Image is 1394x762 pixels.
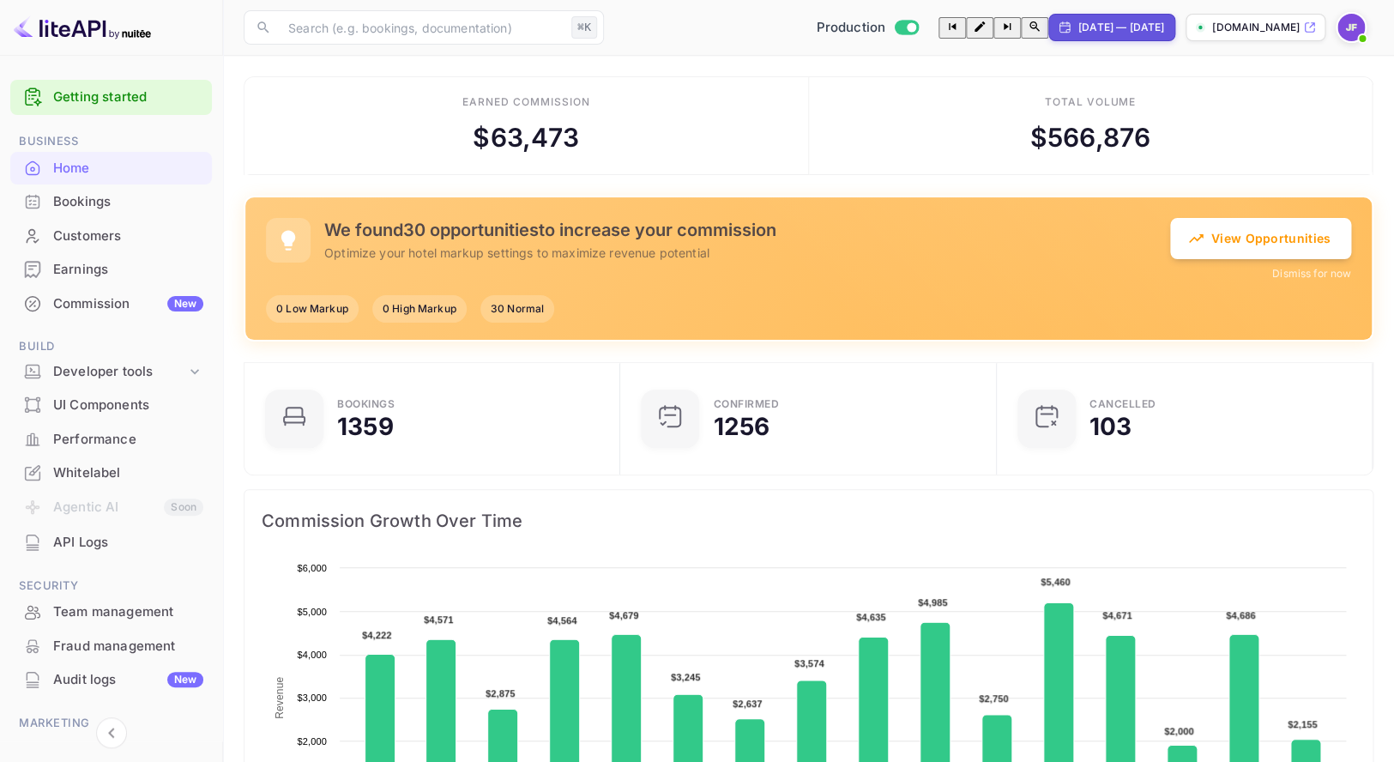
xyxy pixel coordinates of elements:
img: Jenny Frimer [1337,14,1365,41]
div: Switch to Sandbox mode [809,18,925,38]
div: 103 [1089,414,1131,438]
span: Build [10,337,212,356]
text: $4,564 [547,615,577,626]
h5: We found 30 opportunities to increase your commission [324,220,1170,240]
text: $4,571 [424,614,454,625]
div: Commission [53,294,203,314]
a: Whitelabel [10,457,212,488]
div: CommissionNew [10,287,212,321]
a: API Logs [10,526,212,558]
input: Search (e.g. bookings, documentation) [278,10,564,45]
span: Commission Growth Over Time [262,507,1355,535]
div: New [167,296,203,311]
text: $2,000 [1164,726,1194,736]
p: [DOMAIN_NAME] [1212,20,1300,35]
text: $3,574 [794,658,824,668]
text: $2,750 [979,693,1009,704]
text: $4,985 [918,597,948,608]
div: Earnings [53,260,203,280]
text: $4,222 [362,630,392,640]
div: Bookings [53,192,203,212]
text: $5,460 [1041,577,1071,587]
div: $ 63,473 [473,118,579,157]
a: UI Components [10,389,212,420]
text: $4,686 [1226,610,1256,620]
text: Revenue [274,676,286,718]
div: 1256 [713,414,769,438]
a: Bookings [10,185,212,217]
div: UI Components [53,396,203,415]
text: $4,679 [609,610,639,620]
a: Fraud management [10,630,212,662]
text: $2,155 [1288,719,1318,729]
div: Getting started [10,80,212,115]
button: View Opportunities [1170,218,1351,259]
text: $6,000 [297,563,327,573]
a: Getting started [53,88,203,107]
text: $4,671 [1102,610,1132,620]
div: Performance [53,430,203,450]
text: $4,635 [856,612,886,622]
div: ⌘K [571,16,597,39]
div: Total volume [1044,94,1136,110]
span: Production [816,18,885,38]
a: Team management [10,596,212,627]
button: Go to next time period [993,17,1021,39]
div: Home [53,159,203,178]
button: Collapse navigation [96,717,127,748]
text: $3,000 [297,692,327,703]
div: Performance [10,423,212,457]
span: 0 Low Markup [266,301,359,317]
div: Customers [53,227,203,246]
div: Developer tools [10,357,212,387]
span: Security [10,577,212,596]
div: CANCELLED [1089,399,1156,409]
div: Whitelabel [10,457,212,490]
div: Promo codes [53,740,203,759]
div: Team management [10,596,212,629]
text: $5,000 [297,607,327,617]
img: LiteAPI logo [14,14,151,41]
button: Go to previous time period [938,17,966,39]
a: Performance [10,423,212,455]
div: UI Components [10,389,212,422]
div: Confirmed [713,399,779,409]
div: Earned commission [462,94,589,110]
p: Optimize your hotel markup settings to maximize revenue potential [324,244,1170,262]
div: Audit logs [53,670,203,690]
text: $2,875 [486,688,516,698]
div: Whitelabel [53,463,203,483]
div: New [167,672,203,687]
a: CommissionNew [10,287,212,319]
span: Marketing [10,714,212,733]
a: Customers [10,220,212,251]
text: $2,637 [733,698,763,709]
text: $2,000 [297,736,327,747]
a: Earnings [10,253,212,285]
text: $4,000 [297,650,327,660]
div: Home [10,152,212,185]
div: Fraud management [10,630,212,663]
div: Team management [53,602,203,622]
span: 30 Normal [480,301,554,317]
div: 1359 [337,414,394,438]
div: API Logs [10,526,212,559]
div: Fraud management [53,637,203,656]
div: $ 566,876 [1030,118,1150,157]
span: 0 High Markup [372,301,467,317]
div: Earnings [10,253,212,287]
button: Dismiss for now [1272,266,1351,281]
div: Customers [10,220,212,253]
a: Home [10,152,212,184]
div: Bookings [337,399,395,409]
a: Audit logsNew [10,663,212,695]
text: $3,245 [671,672,701,682]
span: Business [10,132,212,151]
div: API Logs [53,533,203,553]
div: Developer tools [53,362,186,382]
div: Audit logsNew [10,663,212,697]
button: Edit date range [966,17,993,39]
button: Zoom out time range [1021,17,1048,39]
div: [DATE] — [DATE] [1078,20,1164,35]
div: Bookings [10,185,212,219]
